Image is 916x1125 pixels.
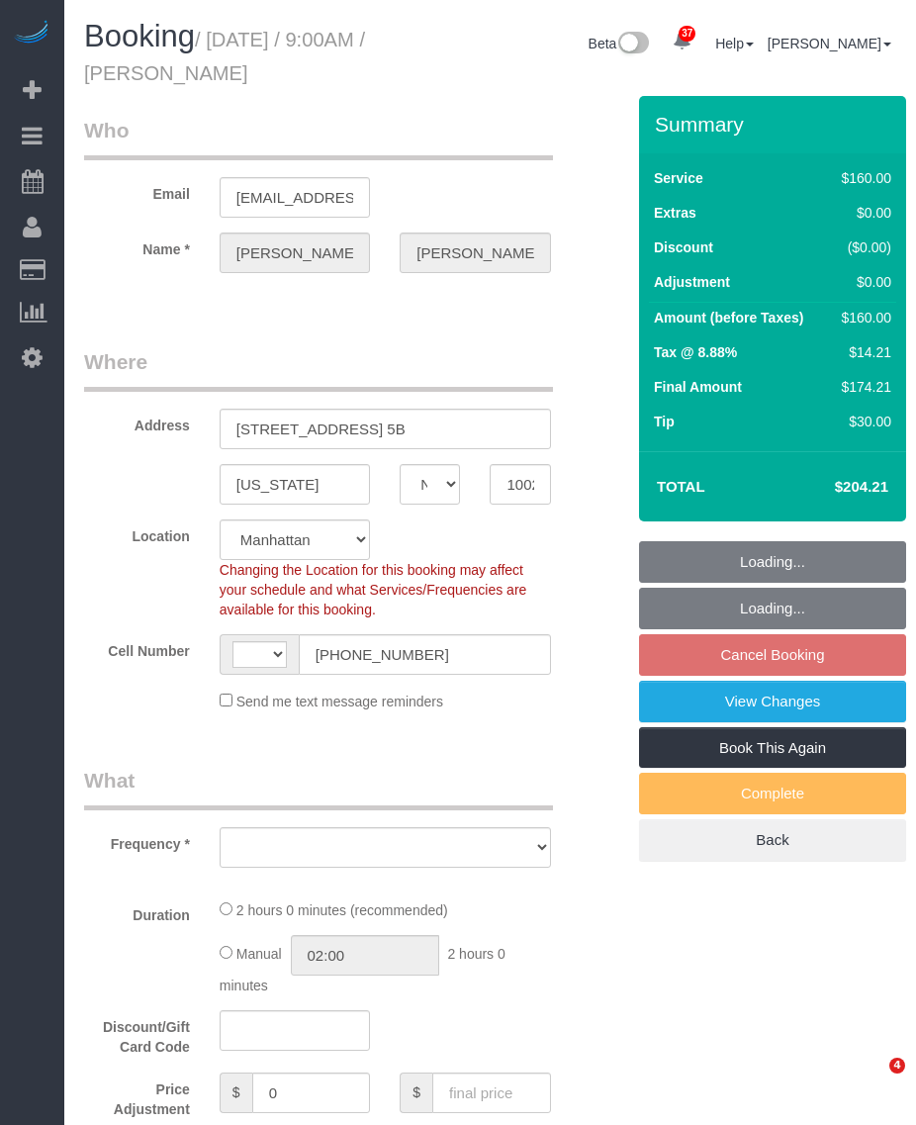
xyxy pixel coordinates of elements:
[834,342,891,362] div: $14.21
[768,36,891,51] a: [PERSON_NAME]
[654,203,696,223] label: Extras
[84,116,553,160] legend: Who
[834,377,891,397] div: $174.21
[715,36,754,51] a: Help
[69,177,205,204] label: Email
[220,177,370,218] input: Email
[654,237,713,257] label: Discount
[69,233,205,259] label: Name *
[69,1010,205,1057] label: Discount/Gift Card Code
[655,113,896,136] h3: Summary
[236,902,448,918] span: 2 hours 0 minutes (recommended)
[220,562,527,617] span: Changing the Location for this booking may affect your schedule and what Services/Frequencies are...
[236,946,282,962] span: Manual
[834,412,891,431] div: $30.00
[236,694,443,709] span: Send me text message reminders
[834,203,891,223] div: $0.00
[400,1073,432,1113] span: $
[834,237,891,257] div: ($0.00)
[220,1073,252,1113] span: $
[84,766,553,810] legend: What
[654,377,742,397] label: Final Amount
[220,946,505,993] span: 2 hours 0 minutes
[679,26,695,42] span: 37
[654,342,737,362] label: Tax @ 8.88%
[776,479,888,496] h4: $204.21
[639,819,906,861] a: Back
[639,727,906,769] a: Book This Again
[589,36,650,51] a: Beta
[654,308,803,328] label: Amount (before Taxes)
[834,168,891,188] div: $160.00
[400,233,550,273] input: Last Name
[654,272,730,292] label: Adjustment
[84,19,195,53] span: Booking
[849,1058,896,1105] iframe: Intercom live chat
[616,32,649,57] img: New interface
[432,1073,551,1113] input: final price
[834,272,891,292] div: $0.00
[654,412,675,431] label: Tip
[663,20,701,63] a: 37
[220,464,370,505] input: City
[654,168,703,188] label: Service
[69,519,205,546] label: Location
[69,634,205,661] label: Cell Number
[69,1073,205,1119] label: Price Adjustment
[220,233,370,273] input: First Name
[657,478,705,495] strong: Total
[12,20,51,47] img: Automaid Logo
[69,409,205,435] label: Address
[490,464,550,505] input: Zip Code
[69,827,205,854] label: Frequency *
[299,634,551,675] input: Cell Number
[639,681,906,722] a: View Changes
[84,29,365,84] small: / [DATE] / 9:00AM / [PERSON_NAME]
[69,898,205,925] label: Duration
[889,1058,905,1074] span: 4
[834,308,891,328] div: $160.00
[84,347,553,392] legend: Where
